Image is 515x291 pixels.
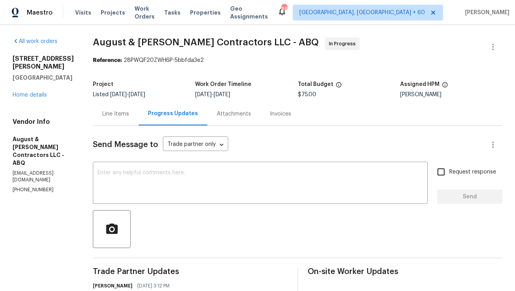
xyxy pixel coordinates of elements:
[299,9,425,17] span: [GEOGRAPHIC_DATA], [GEOGRAPHIC_DATA] + 60
[93,92,145,97] span: Listed
[102,110,129,118] div: Line Items
[93,58,122,63] b: Reference:
[75,9,91,17] span: Visits
[13,187,74,193] p: [PHONE_NUMBER]
[101,9,125,17] span: Projects
[163,138,228,151] div: Trade partner only
[449,168,496,176] span: Request response
[190,9,221,17] span: Properties
[13,55,74,71] h2: [STREET_ADDRESS][PERSON_NAME]
[195,82,251,87] h5: Work Order Timeline
[93,141,158,149] span: Send Message to
[400,82,439,87] h5: Assigned HPM
[93,56,502,64] div: 28PWQF20ZWH6P-5bbfda3e2
[148,110,198,118] div: Progress Updates
[13,170,74,183] p: [EMAIL_ADDRESS][DOMAIN_NAME]
[13,74,74,82] h5: [GEOGRAPHIC_DATA]
[13,118,74,126] h4: Vendor Info
[442,82,448,92] span: The hpm assigned to this work order.
[270,110,291,118] div: Invoices
[93,268,288,276] span: Trade Partner Updates
[110,92,127,97] span: [DATE]
[230,5,268,21] span: Geo Assignments
[298,92,316,97] span: $75.00
[135,5,155,21] span: Work Orders
[13,39,57,44] a: All work orders
[164,10,181,15] span: Tasks
[13,135,74,167] h5: August & [PERSON_NAME] Contractors LLC - ABQ
[217,110,251,118] div: Attachments
[336,82,342,92] span: The total cost of line items that have been proposed by Opendoor. This sum includes line items th...
[93,37,319,47] span: August & [PERSON_NAME] Contractors LLC - ABQ
[281,5,287,13] div: 680
[298,82,333,87] h5: Total Budget
[462,9,509,17] span: [PERSON_NAME]
[110,92,145,97] span: -
[27,9,53,17] span: Maestro
[137,282,170,290] span: [DATE] 3:12 PM
[13,92,47,98] a: Home details
[195,92,230,97] span: -
[308,268,503,276] span: On-site Worker Updates
[214,92,230,97] span: [DATE]
[195,92,212,97] span: [DATE]
[400,92,502,97] div: [PERSON_NAME]
[129,92,145,97] span: [DATE]
[329,40,359,48] span: In Progress
[93,282,133,290] h6: [PERSON_NAME]
[93,82,113,87] h5: Project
